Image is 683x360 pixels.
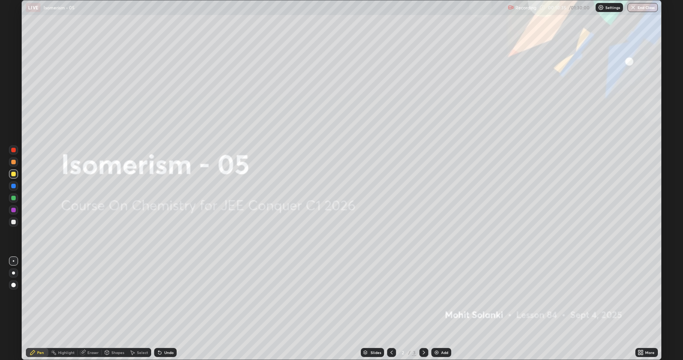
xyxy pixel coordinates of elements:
[371,351,381,354] div: Slides
[627,3,658,12] button: End Class
[399,350,407,355] div: 2
[58,351,75,354] div: Highlight
[408,350,410,355] div: /
[44,4,75,10] p: Isomerism - 05
[412,349,416,356] div: 3
[515,5,536,10] p: Recording
[137,351,148,354] div: Select
[37,351,44,354] div: Pen
[630,4,636,10] img: end-class-cross
[605,6,620,9] p: Settings
[87,351,99,354] div: Eraser
[508,4,514,10] img: recording.375f2c34.svg
[164,351,174,354] div: Undo
[434,349,440,355] img: add-slide-button
[645,351,654,354] div: More
[441,351,448,354] div: Add
[111,351,124,354] div: Shapes
[598,4,604,10] img: class-settings-icons
[28,4,38,10] p: LIVE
